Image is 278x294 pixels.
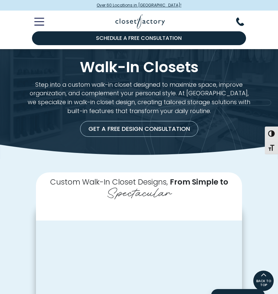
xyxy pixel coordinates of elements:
img: Closet Factory Logo [115,15,165,29]
button: Toggle High Contrast [265,127,278,140]
span: From Simple to [170,176,228,187]
a: BACK TO TOP [253,270,274,291]
button: Phone Number [236,17,252,26]
span: Over 60 Locations in [GEOGRAPHIC_DATA]! [97,2,181,8]
span: Spectacular [107,182,171,201]
a: Get a Free Design Consultation [80,121,198,137]
h1: Walk-In Closets [26,60,252,75]
span: Custom Walk-In Closet Designs, [50,176,168,187]
p: Step into a custom walk-in closet designed to maximize space, improve organization, and complemen... [26,80,252,116]
span: BACK TO TOP [253,279,274,287]
a: Schedule a Free Consultation [32,31,246,45]
button: Toggle Font size [265,140,278,154]
button: Toggle Mobile Menu [26,18,44,26]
